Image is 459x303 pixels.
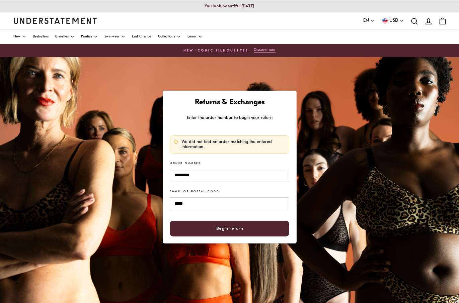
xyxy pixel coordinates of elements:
[158,35,175,38] span: Collections
[81,30,98,44] a: Panties
[13,30,26,44] a: New
[216,221,243,236] span: Begin return
[132,30,151,44] a: Last Chance
[33,35,49,38] span: Bestsellers
[132,35,151,38] span: Last Chance
[205,4,254,8] p: You look beautiful [DATE]
[170,161,201,166] label: Order Number
[33,30,49,44] a: Bestsellers
[55,30,74,44] a: Bralettes
[181,139,285,150] p: We did not find an order matching the entered information.
[254,48,276,52] p: Discover now
[158,30,181,44] a: Collections
[187,30,202,44] a: Learn
[104,30,125,44] a: Swimwear
[170,190,219,194] label: Email or Postal Code
[55,35,69,38] span: Bralettes
[389,17,398,24] span: USD
[381,17,404,24] button: USD
[7,46,452,55] a: New Iconic Silhouettes Discover now
[81,35,92,38] span: Panties
[187,35,197,38] span: Learn
[183,49,248,53] h6: New Iconic Silhouettes
[104,35,120,38] span: Swimwear
[13,18,97,24] a: Understatement Homepage
[170,114,289,121] p: Enter the order number to begin your return
[170,221,289,236] button: Begin return
[170,98,289,108] h1: Returns & Exchanges
[363,17,375,24] button: EN
[13,35,20,38] span: New
[363,17,369,24] span: EN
